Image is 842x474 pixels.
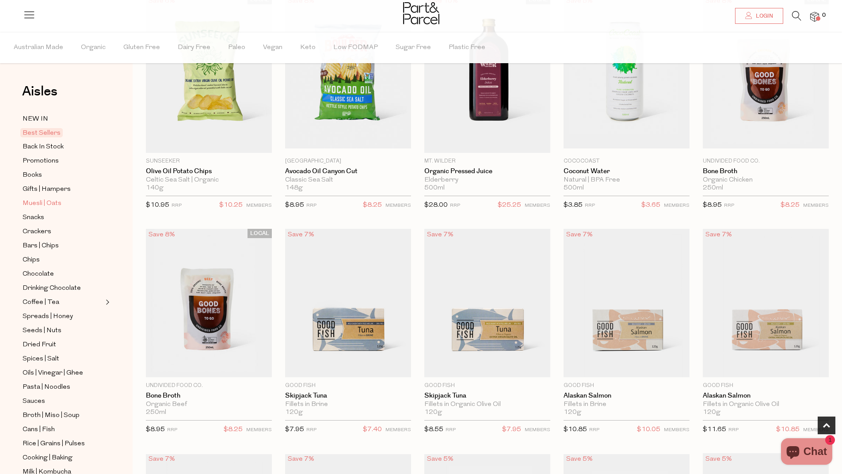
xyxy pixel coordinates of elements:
small: RRP [724,203,734,208]
span: Aisles [22,82,57,101]
span: 0 [820,11,828,19]
a: Olive Oil Potato Chips [146,167,272,175]
small: RRP [446,428,456,432]
a: Skipjack Tuna [285,392,411,400]
a: Bars | Chips [23,240,103,251]
a: Cooking | Baking [23,452,103,463]
div: Natural | BPA Free [564,176,690,184]
div: Save 7% [703,229,735,241]
small: RRP [171,203,182,208]
div: Celtic Sea Salt | Organic [146,176,272,184]
span: 120g [564,409,581,417]
a: Crackers [23,226,103,237]
button: Expand/Collapse Coffee | Tea [103,297,110,307]
span: 500ml [564,184,584,192]
a: Best Sellers [23,128,103,138]
span: 120g [703,409,720,417]
span: Gluten Free [123,32,160,63]
a: Chocolate [23,269,103,280]
span: Cans | Fish [23,425,55,435]
span: Chips [23,255,40,265]
p: Good Fish [564,382,690,390]
span: Snacks [23,212,44,223]
a: Coconut Water [564,167,690,175]
a: Spices | Salt [23,353,103,364]
p: Good Fish [703,382,829,390]
a: Coffee | Tea [23,297,103,308]
span: Gifts | Hampers [23,184,71,195]
div: Organic Chicken [703,176,829,184]
a: Login [735,8,783,24]
a: Alaskan Salmon [703,392,829,400]
span: Muesli | Oats [23,198,61,209]
span: Vegan [263,32,282,63]
span: Australian Made [14,32,63,63]
span: $3.65 [641,200,660,211]
span: $8.25 [781,200,800,211]
img: Skipjack Tuna [424,229,550,377]
span: Back In Stock [23,142,64,152]
a: Muesli | Oats [23,198,103,209]
p: Good Fish [424,382,550,390]
span: 500ml [424,184,445,192]
div: Save 5% [703,453,735,465]
a: Promotions [23,155,103,167]
a: Oils | Vinegar | Ghee [23,368,103,379]
p: [GEOGRAPHIC_DATA] [285,157,411,165]
span: NEW IN [23,114,48,125]
img: Part&Parcel [403,2,439,24]
span: Organic [81,32,106,63]
p: Undivided Food Co. [703,157,829,165]
div: Save 7% [564,229,595,241]
span: Sauces [23,396,45,407]
a: Chips [23,254,103,265]
span: Paleo [228,32,245,63]
a: Aisles [22,85,57,107]
a: Sauces [23,396,103,407]
a: Spreads | Honey [23,311,103,322]
span: $7.95 [502,424,521,436]
span: 250ml [703,184,723,192]
span: $8.95 [703,202,722,209]
a: 0 [810,12,819,21]
span: $7.40 [363,424,382,436]
span: $11.65 [703,426,726,433]
img: Skipjack Tuna [285,229,411,377]
small: MEMBERS [385,428,411,432]
img: Alaskan Salmon [564,229,690,377]
span: Crackers [23,227,51,237]
span: $8.55 [424,426,443,433]
span: Dairy Free [178,32,210,63]
span: $10.95 [146,202,169,209]
small: RRP [585,203,595,208]
small: MEMBERS [525,428,550,432]
span: Spices | Salt [23,354,59,364]
p: Good Fish [285,382,411,390]
span: Rice | Grains | Pulses [23,439,85,449]
span: $10.05 [637,424,660,436]
small: MEMBERS [246,428,272,432]
a: Dried Fruit [23,339,103,350]
span: Spreads | Honey [23,311,73,322]
span: 148g [285,184,303,192]
small: MEMBERS [246,203,272,208]
span: 250ml [146,409,166,417]
span: $8.95 [285,202,304,209]
span: Bars | Chips [23,241,59,251]
span: Promotions [23,156,59,167]
a: Snacks [23,212,103,223]
span: Seeds | Nuts [23,326,61,336]
small: RRP [167,428,177,432]
small: RRP [589,428,599,432]
span: $3.85 [564,202,583,209]
a: Alaskan Salmon [564,392,690,400]
span: $28.00 [424,202,448,209]
a: Gifts | Hampers [23,184,103,195]
span: $10.85 [564,426,587,433]
small: RRP [306,428,316,432]
span: Low FODMAP [333,32,378,63]
small: MEMBERS [385,203,411,208]
div: Save 7% [285,453,317,465]
a: Back In Stock [23,141,103,152]
a: Broth | Miso | Soup [23,410,103,421]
